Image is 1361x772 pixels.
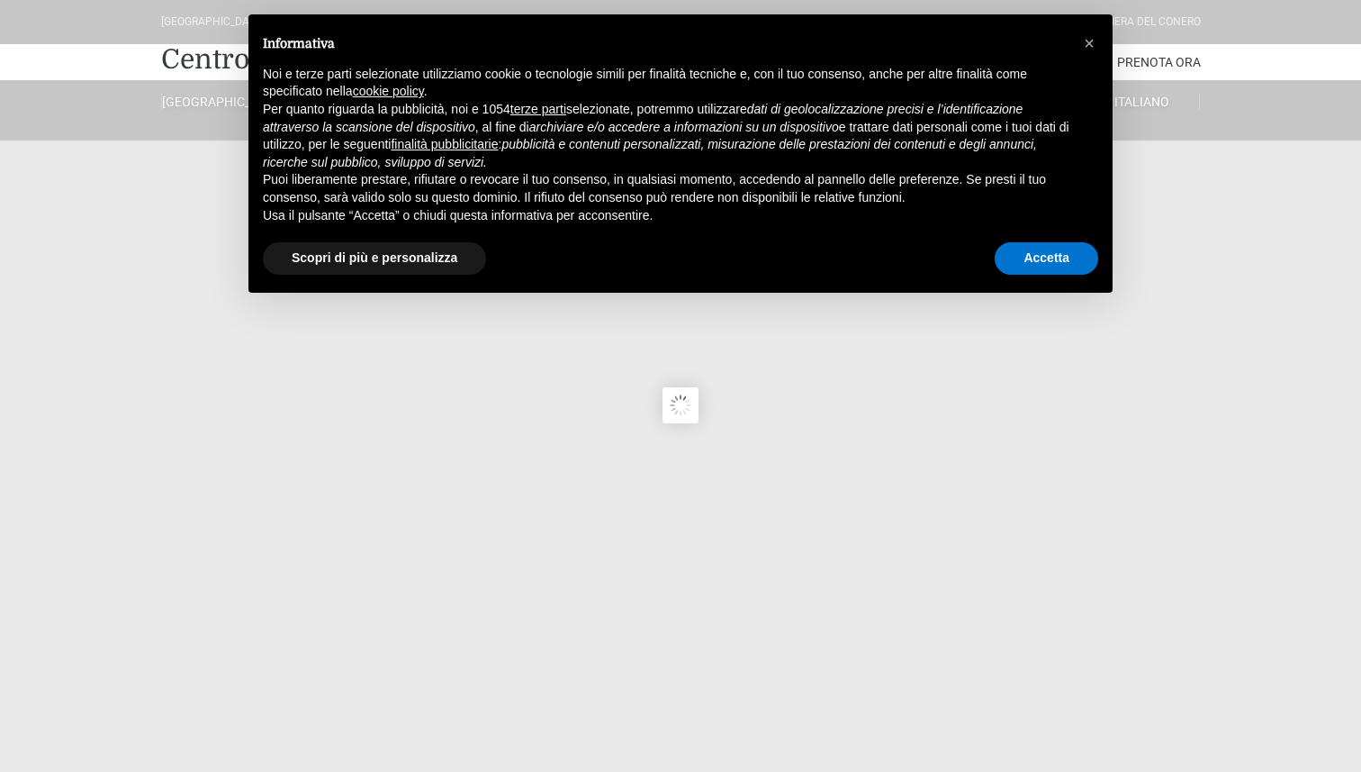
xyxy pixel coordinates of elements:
li: Miglior prezzo garantito [727,8,841,37]
div: [GEOGRAPHIC_DATA] [161,14,265,31]
button: finalità pubblicitarie [391,136,498,154]
p: Puoi liberamente prestare, rifiutare o revocare il tuo consenso, in qualsiasi momento, accedendo ... [263,171,1069,206]
a: Italiano [1085,94,1200,110]
li: Assistenza clienti [727,37,841,51]
span: × [1084,33,1095,53]
span: Scopri il nostro miglior prezzo! [282,17,354,63]
div: Riviera Del Conero [1095,14,1201,31]
li: Pagamento sicuro [727,51,841,66]
a: cookie policy [353,84,424,98]
h2: Informativa [263,36,1069,51]
p: Noi e terze parti selezionate utilizziamo cookie o tecnologie simili per finalità tecniche e, con... [263,66,1069,101]
span: Italiano [1114,95,1169,109]
a: Centro Vacanze De Angelis [161,41,509,77]
span: Codice Promo [857,6,986,34]
span: 7.8 [589,5,626,41]
span: Prenota [396,29,465,50]
div: DD [68,7,98,29]
button: Scopri di più e personalizza [263,242,486,275]
span: 314 [635,7,652,21]
div: MM [59,34,107,52]
div: MM [120,34,168,52]
em: dati di geolocalizzazione precisi e l’identificazione attraverso la scansione del dispositivo [263,102,1023,134]
a: Prenota Ora [1117,44,1201,80]
a: [GEOGRAPHIC_DATA] [161,94,276,110]
button: Accetta [995,242,1098,275]
button: terze parti [510,101,566,119]
a: ( recensioni) [633,7,699,21]
p: Per quanto riguarda la pubblicità, noi e 1054 selezionate, potremmo utilizzare , al fine di e tra... [263,101,1069,171]
p: Usa il pulsante “Accetta” o chiudi questa informativa per acconsentire. [263,207,1069,225]
div: DD [129,7,159,29]
button: Chiudi questa informativa [1075,29,1104,58]
em: pubblicità e contenuti personalizzati, misurazione delle prestazioni dei contenuti e degli annunc... [263,137,1037,169]
em: archiviare e/o accedere a informazioni su un dispositivo [529,120,839,134]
